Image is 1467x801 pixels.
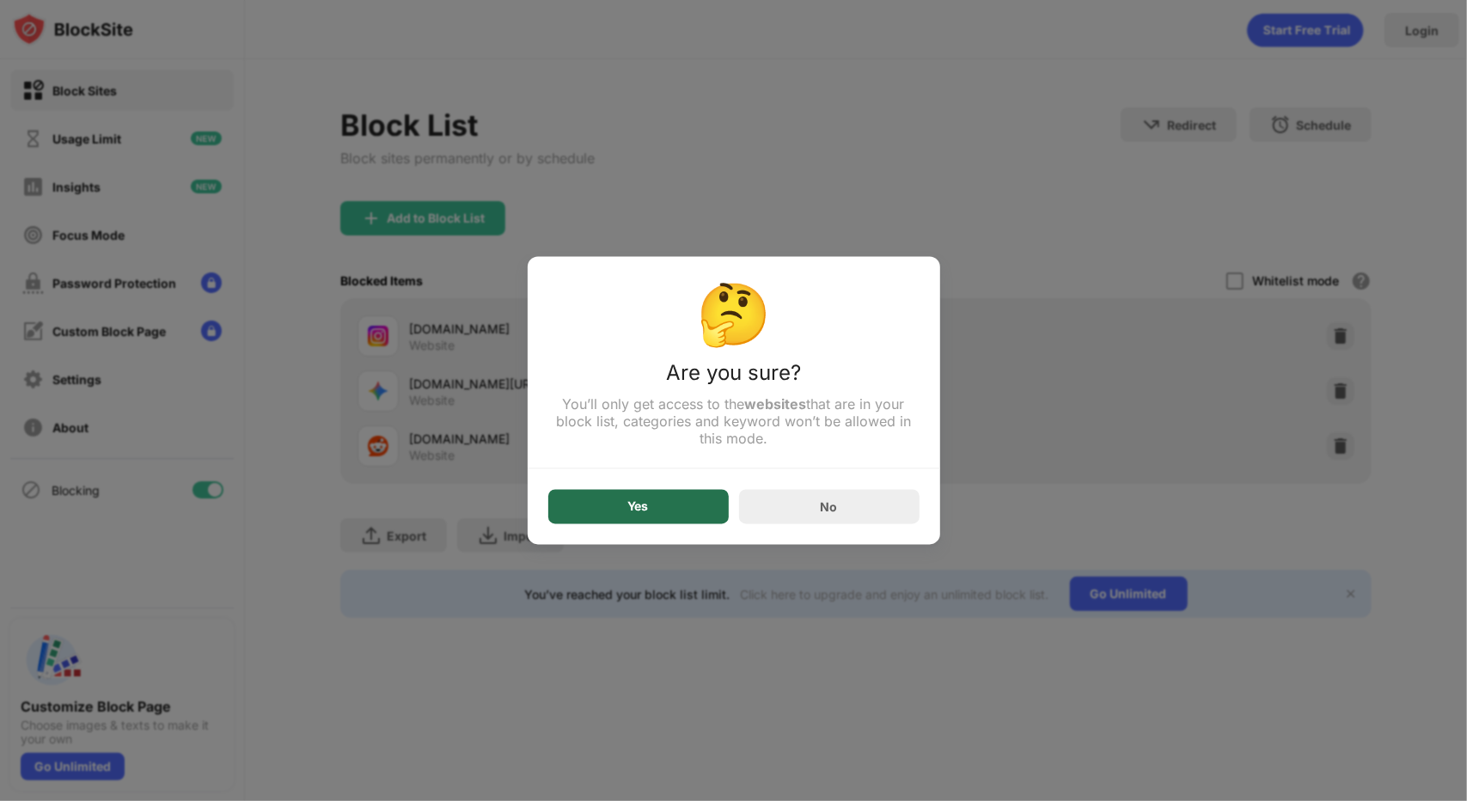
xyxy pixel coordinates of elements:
[628,500,649,514] div: Yes
[548,278,920,351] div: 🤔
[745,396,807,413] strong: websites
[821,499,838,514] div: No
[548,361,920,396] div: Are you sure?
[548,396,920,448] div: You’ll only get access to the that are in your block list, categories and keyword won’t be allowe...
